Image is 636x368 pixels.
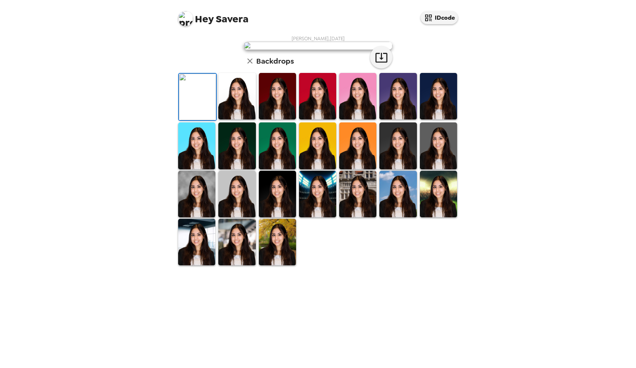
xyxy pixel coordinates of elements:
[256,55,294,67] h6: Backdrops
[292,35,345,42] span: [PERSON_NAME] , [DATE]
[421,11,458,24] button: IDcode
[195,12,213,26] span: Hey
[178,7,248,24] span: Savera
[178,11,193,26] img: profile pic
[244,42,392,50] img: user
[179,74,216,120] img: Original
